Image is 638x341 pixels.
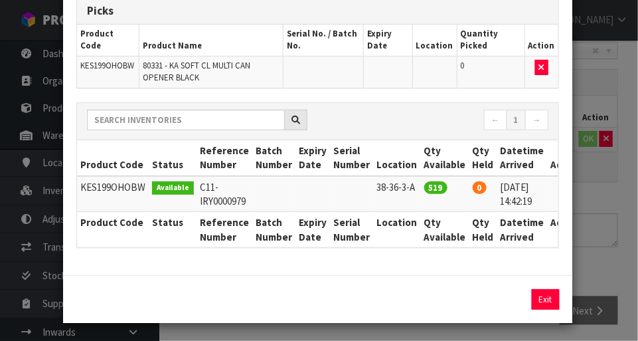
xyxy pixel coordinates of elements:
[497,140,548,176] th: Datetime Arrived
[197,140,253,176] th: Reference Number
[421,212,469,247] th: Qty Available
[469,140,497,176] th: Qty Held
[77,25,139,56] th: Product Code
[77,212,149,247] th: Product Code
[421,140,469,176] th: Qty Available
[374,140,421,176] th: Location
[412,25,457,56] th: Location
[374,176,421,212] td: 38-36-3-A
[77,140,149,176] th: Product Code
[143,60,250,83] span: 80331 - KA SOFT CL MULTI CAN OPENER BLACK
[149,212,197,247] th: Status
[149,140,197,176] th: Status
[77,176,149,212] td: KES199OHOBW
[296,140,331,176] th: Expiry Date
[331,212,374,247] th: Serial Number
[331,140,374,176] th: Serial Number
[253,140,296,176] th: Batch Number
[152,181,194,195] span: Available
[548,140,584,176] th: Action
[87,110,285,130] input: Search inventories
[253,212,296,247] th: Batch Number
[374,212,421,247] th: Location
[424,181,447,194] span: 519
[197,212,253,247] th: Reference Number
[197,176,253,212] td: C11-IRY0000979
[469,212,497,247] th: Qty Held
[87,5,548,17] h3: Picks
[80,60,134,71] span: KES199OHOBW
[507,110,526,131] a: 1
[497,212,548,247] th: Datetime Arrived
[363,25,412,56] th: Expiry Date
[473,181,487,194] span: 0
[497,176,548,212] td: [DATE] 14:42:19
[484,110,507,131] a: ←
[461,60,465,71] span: 0
[525,110,548,131] a: →
[296,212,331,247] th: Expiry Date
[548,212,584,247] th: Action
[283,25,364,56] th: Serial No. / Batch No.
[532,289,560,310] button: Exit
[139,25,283,56] th: Product Name
[524,25,558,56] th: Action
[327,110,548,133] nav: Page navigation
[457,25,524,56] th: Quantity Picked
